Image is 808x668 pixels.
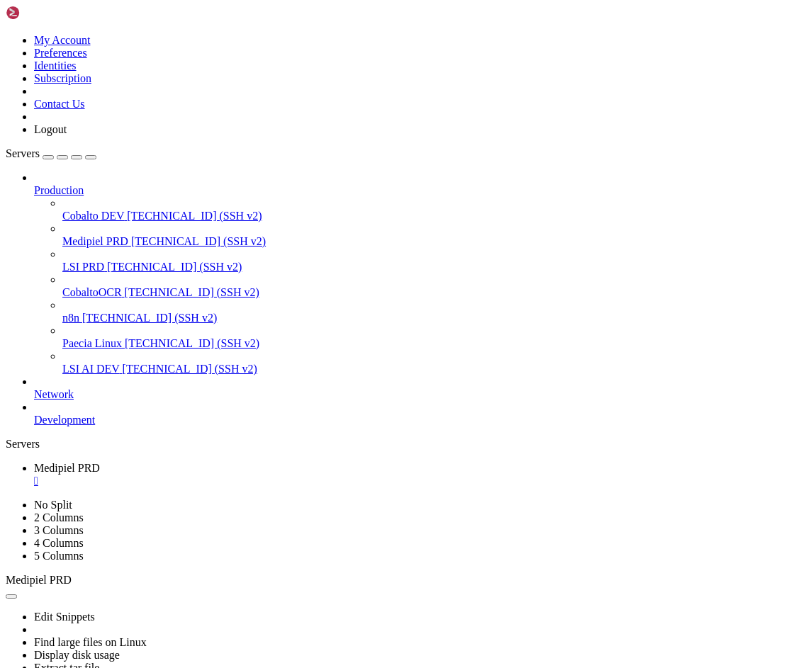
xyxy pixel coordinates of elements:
img: Shellngn [6,6,87,20]
span: ✔ [11,491,17,502]
span: ✔ [11,453,17,464]
x-row: d58a7b951b05 Already exists [6,273,624,286]
li: Paecia Linux [TECHNICAL_ID] (SSH v2) [62,324,802,350]
x-row: Container medipiel.Identity.prd [6,452,624,465]
a: Development [34,414,802,426]
li: Development [34,401,802,426]
span: Servers [6,147,40,159]
a: Find large files on Linux [34,636,147,648]
span: ✔ [11,465,17,477]
x-row: 15113326d880 Already exists [6,312,624,324]
x-row: Container medipiel.Queue.prd [6,439,624,452]
span: mdpcerts [261,134,306,145]
span: ✔ [23,274,28,285]
span: Running [176,465,215,477]
x-row: b1badc6e5066 Already exists [6,248,624,261]
span: 0.0s [181,287,204,298]
x-row: [URL][DOMAIN_NAME] [6,18,624,31]
span: ✔ [11,389,17,400]
span: TRAC [6,210,28,222]
x-row: root@VMMDPDOCKER:~/portal_proveedores_prd# docker compose -f docker-compose.medipiel.prd.yml --ve... [6,197,624,210]
a:  [34,475,802,487]
a: Preferences [34,47,87,59]
a: Logout [34,123,67,135]
a: Identities [34,60,77,72]
span: n8n [62,312,79,324]
a: Medipiel PRD [34,462,802,487]
li: n8n [TECHNICAL_ID] (SSH v2) [62,299,802,324]
span: ✔ [23,312,28,324]
a: 2 Columns [34,511,84,523]
x-row: root@VMMDPDOCKER:~/portal_proveedores_prd# nano docker-compose.medipiel.prd.yml [6,184,624,197]
x-row: root@VMMDPDOCKER:~/portal_proveedores_prd# [6,554,624,567]
span: ✔ [23,351,28,362]
x-row: root@VMMDPDOCKER:~/portal_proveedores_prd# ls [6,159,624,171]
span: 0.0s [181,249,204,260]
x-row: ba8a4f31da18 Pull complete [6,350,624,363]
span: 1.2s [147,236,170,247]
span: ✔ [23,338,28,349]
span: 0.0s [181,312,204,324]
a: Edit Snippets [34,611,95,623]
span: Development [34,414,95,426]
a: Subscription [34,72,91,84]
a: 4 Columns [34,537,84,549]
x-row: 16bf5aa6abcc Already exists [6,261,624,273]
span: snap [567,134,590,145]
span: Running [187,516,227,528]
span: Running [215,389,255,400]
span: portal_proveedores_prd [431,134,556,145]
span: Running [232,478,272,489]
span: Network [34,388,74,400]
span: ✔ [23,261,28,273]
a: Paecia Linux [TECHNICAL_ID] (SSH v2) [62,337,802,350]
a: Production [34,184,802,197]
a: No Split [34,499,72,511]
x-row: Container medipiel.Seq.prd [6,503,624,516]
span: 0.0s [181,338,204,349]
span: ✔ [11,504,17,515]
div: Servers [6,438,802,451]
x-row: root@VMMDPDOCKER:~# cd portal_proveedores_prd [6,146,624,159]
span: ✔ [23,325,28,336]
span: error [125,542,153,553]
x-row: * Docker Compose is installed and configured per Docker's recommendations: [6,6,624,18]
x-row: medipiel.gateway Pulled [6,235,624,248]
a: LSI AI DEV [TECHNICAL_ID] (SSH v2) [62,363,802,375]
span: ✔ [11,427,17,438]
span: ✔ [11,236,17,247]
a: My Account [34,34,91,46]
x-row: root@VMMDPDOCKER:~# ls [6,120,624,133]
li: Cobalto DEV [TECHNICAL_ID] (SSH v2) [62,197,802,222]
span: [+] Running 10/10 [6,223,102,234]
span: Running [176,440,215,451]
span: ✔ [11,440,17,451]
span: error [125,529,153,540]
li: Network [34,375,802,401]
li: Medipiel PRD [TECHNICAL_ID] (SSH v2) [62,222,802,248]
a: CobaltoOCR [TECHNICAL_ID] (SSH v2) [62,286,802,299]
a: Cobalto DEV [TECHNICAL_ID] (SSH v2) [62,210,802,222]
span: ✔ [23,300,28,311]
span: ✔ [23,249,28,260]
x-row: Container medipiel.Api.prd [6,426,624,439]
li: Production [34,171,802,375]
span: Running [232,376,272,387]
span: [TECHNICAL_ID] (SSH v2) [107,261,242,273]
span: Running [164,504,204,515]
x-row: To delete this message of the day: rm -rf /etc/update-motd.d/99-one-click [6,95,624,108]
a: LSI PRD [TECHNICAL_ID] (SSH v2) [62,261,802,273]
span: ✔ [11,402,17,413]
span: [+] Running 12/12 [6,363,102,375]
a: Medipiel PRD [TECHNICAL_ID] (SSH v2) [62,235,802,248]
x-row: Container medipiel.Redis.prd [6,465,624,477]
span: Running [164,427,204,438]
span: ✔ [11,478,17,489]
span: Cobalto DEV [62,210,124,222]
a: Display disk usage [34,649,120,661]
x-row: 8824f6aeff37 Already exists [6,286,624,299]
span: Production [34,184,84,196]
span: CobaltoOCR [62,286,122,298]
span: Running [176,491,215,502]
